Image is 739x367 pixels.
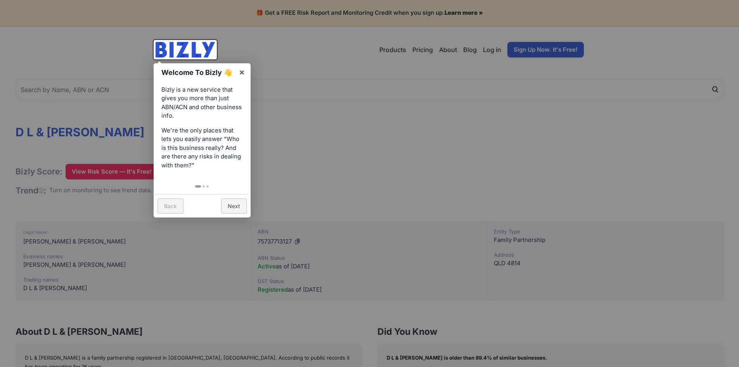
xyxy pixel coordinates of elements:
h1: Welcome To Bizly 👋 [161,67,235,78]
a: × [233,63,251,81]
p: Bizly is a new service that gives you more than just ABN/ACN and other business info. [161,85,243,120]
a: Next [221,198,247,214]
p: We're the only places that lets you easily answer “Who is this business really? And are there any... [161,126,243,170]
a: Back [157,198,183,214]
